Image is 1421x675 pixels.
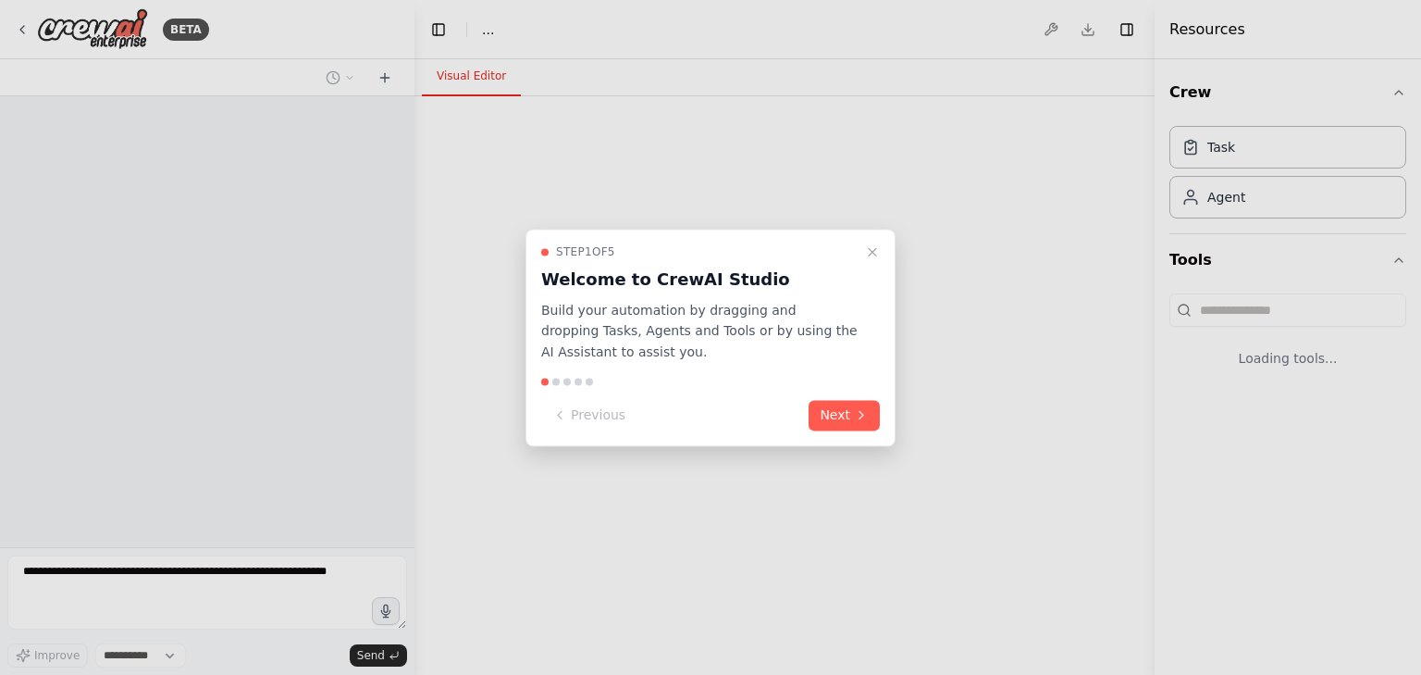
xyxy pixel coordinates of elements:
button: Previous [541,400,636,431]
span: Step 1 of 5 [556,244,615,259]
p: Build your automation by dragging and dropping Tasks, Agents and Tools or by using the AI Assista... [541,300,858,363]
button: Next [809,400,880,431]
button: Hide left sidebar [426,17,451,43]
h3: Welcome to CrewAI Studio [541,267,858,293]
button: Close walkthrough [861,241,883,263]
